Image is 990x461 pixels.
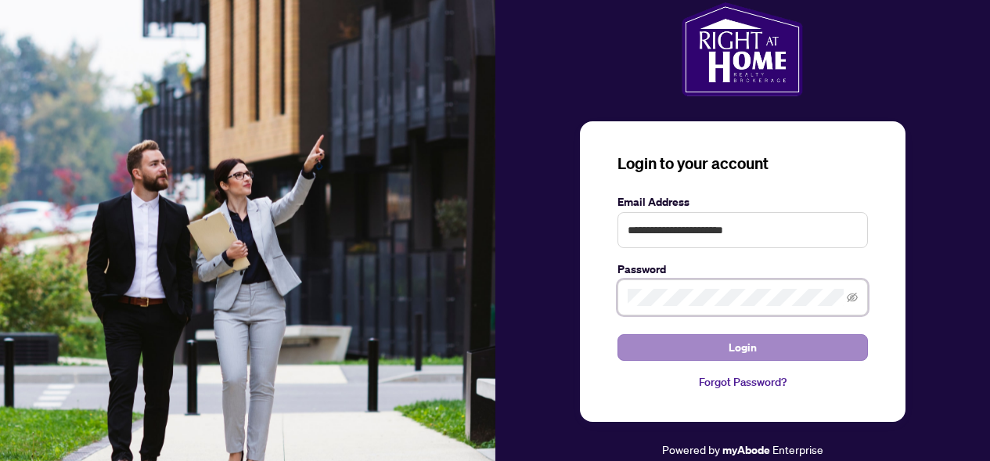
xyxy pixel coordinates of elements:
[617,261,868,278] label: Password
[617,193,868,211] label: Email Address
[682,2,803,96] img: ma-logo
[617,334,868,361] button: Login
[722,441,770,459] a: myAbode
[617,153,868,175] h3: Login to your account
[847,292,858,303] span: eye-invisible
[662,442,720,456] span: Powered by
[729,335,757,360] span: Login
[772,442,823,456] span: Enterprise
[617,373,868,391] a: Forgot Password?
